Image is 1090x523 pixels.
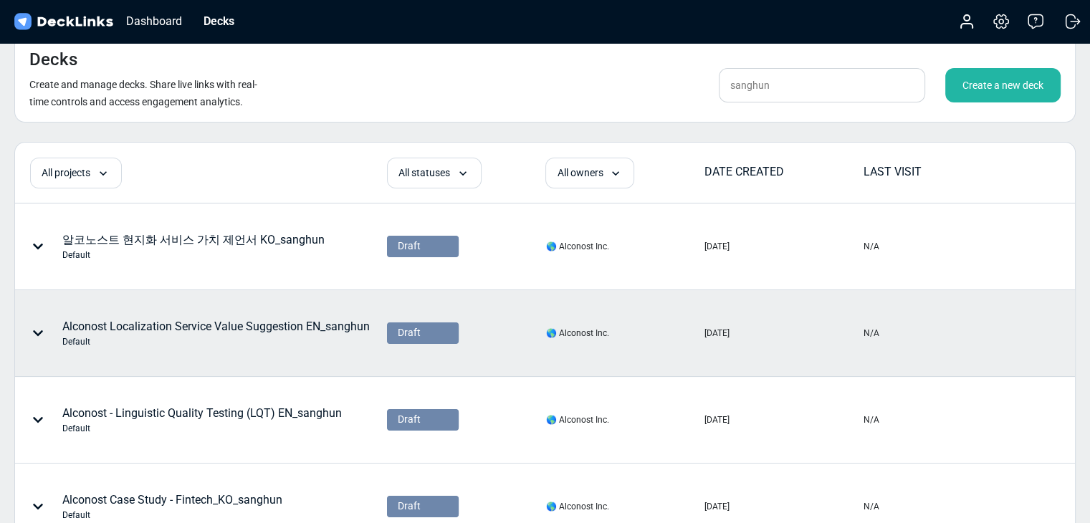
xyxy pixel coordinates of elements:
[704,500,730,513] div: [DATE]
[62,335,370,348] div: Default
[545,413,608,426] div: 🌎 Alconost Inc.
[119,12,189,30] div: Dashboard
[11,11,115,32] img: DeckLinks
[29,79,257,107] small: Create and manage decks. Share live links with real-time controls and access engagement analytics.
[545,327,608,340] div: 🌎 Alconost Inc.
[864,413,879,426] div: N/A
[398,499,421,514] span: Draft
[387,158,482,188] div: All statuses
[62,491,282,522] div: Alconost Case Study - Fintech_KO_sanghun
[545,240,608,253] div: 🌎 Alconost Inc.
[62,231,325,261] div: 알코노스트 현지화 서비스 가치 제언서 KO_sanghun
[62,405,342,435] div: Alconost - Linguistic Quality Testing (LQT) EN_sanghun
[398,239,421,254] span: Draft
[196,12,242,30] div: Decks
[62,422,342,435] div: Default
[864,240,879,253] div: N/A
[545,158,634,188] div: All owners
[945,68,1061,102] div: Create a new deck
[704,240,730,253] div: [DATE]
[62,509,282,522] div: Default
[704,327,730,340] div: [DATE]
[398,412,421,427] span: Draft
[864,500,879,513] div: N/A
[704,413,730,426] div: [DATE]
[30,158,122,188] div: All projects
[398,325,421,340] span: Draft
[719,68,925,102] input: Search
[29,49,77,70] h4: Decks
[704,163,862,181] div: DATE CREATED
[864,163,1021,181] div: LAST VISIT
[62,318,370,348] div: Alconost Localization Service Value Suggestion EN_sanghun
[864,327,879,340] div: N/A
[62,249,325,261] div: Default
[545,500,608,513] div: 🌎 Alconost Inc.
